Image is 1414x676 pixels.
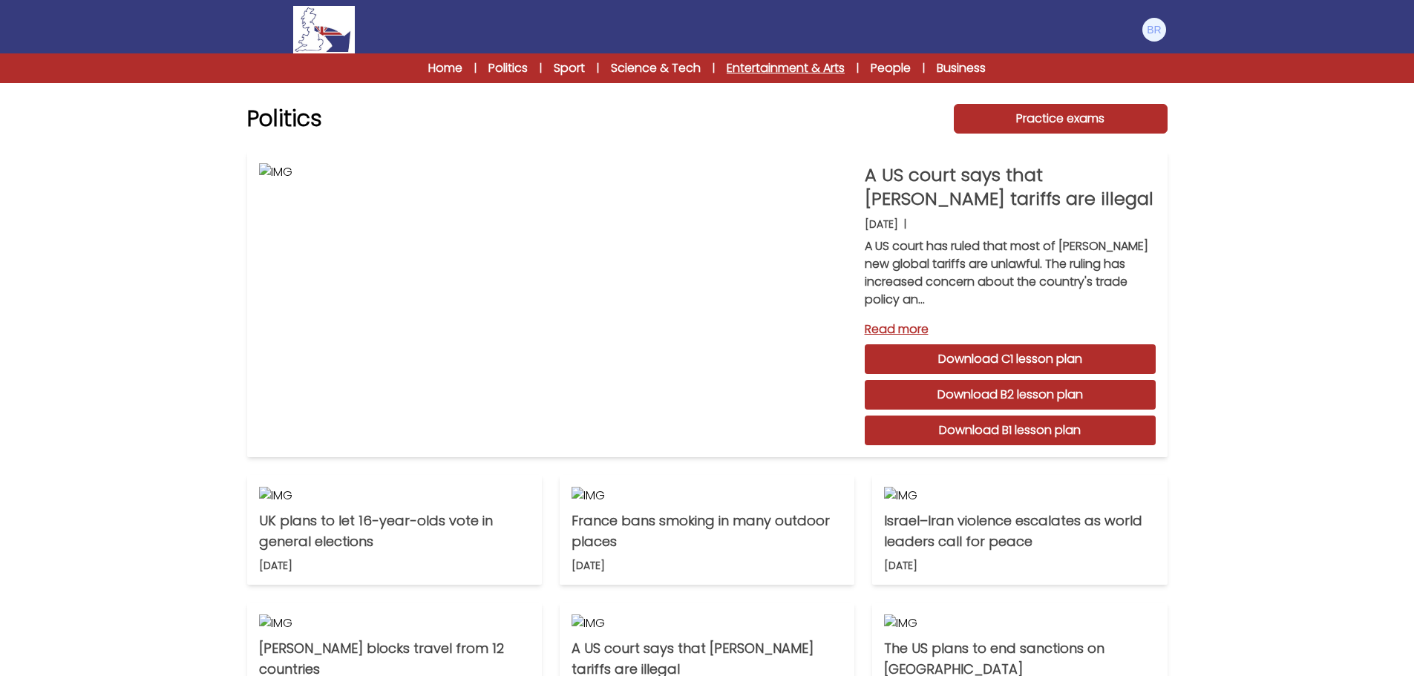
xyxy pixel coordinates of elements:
p: A US court has ruled that most of [PERSON_NAME] new global tariffs are unlawful. The ruling has i... [865,237,1156,309]
a: Science & Tech [611,59,701,77]
span: | [540,61,542,76]
p: UK plans to let 16-year-olds vote in general elections [259,511,530,552]
span: | [474,61,477,76]
p: Israel–Iran violence escalates as world leaders call for peace [884,511,1155,552]
p: [DATE] [884,558,917,573]
a: Download B2 lesson plan [865,380,1156,410]
img: IMG [572,614,842,632]
p: [DATE] [572,558,605,573]
a: IMG France bans smoking in many outdoor places [DATE] [560,475,854,585]
p: [DATE] [259,558,292,573]
img: Barbara Rapetti [1142,18,1166,42]
a: Politics [488,59,528,77]
img: IMG [259,163,853,445]
span: | [713,61,715,76]
a: Home [428,59,462,77]
img: Logo [293,6,354,53]
p: [DATE] [865,217,898,232]
a: Sport [554,59,585,77]
h1: Politics [247,105,322,132]
img: IMG [259,614,530,632]
a: Download B1 lesson plan [865,416,1156,445]
span: | [923,61,925,76]
p: A US court says that [PERSON_NAME] tariffs are illegal [865,163,1156,211]
img: IMG [572,487,842,505]
a: Business [937,59,986,77]
img: IMG [259,487,530,505]
span: | [857,61,859,76]
a: Practice exams [954,104,1168,134]
a: Download C1 lesson plan [865,344,1156,374]
b: | [904,217,906,232]
a: Read more [865,321,1156,338]
a: Entertainment & Arts [727,59,845,77]
p: France bans smoking in many outdoor places [572,511,842,552]
span: | [597,61,599,76]
img: IMG [884,487,1155,505]
a: Logo [247,6,402,53]
img: IMG [884,614,1155,632]
a: IMG Israel–Iran violence escalates as world leaders call for peace [DATE] [872,475,1167,585]
a: IMG UK plans to let 16-year-olds vote in general elections [DATE] [247,475,542,585]
a: People [871,59,911,77]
